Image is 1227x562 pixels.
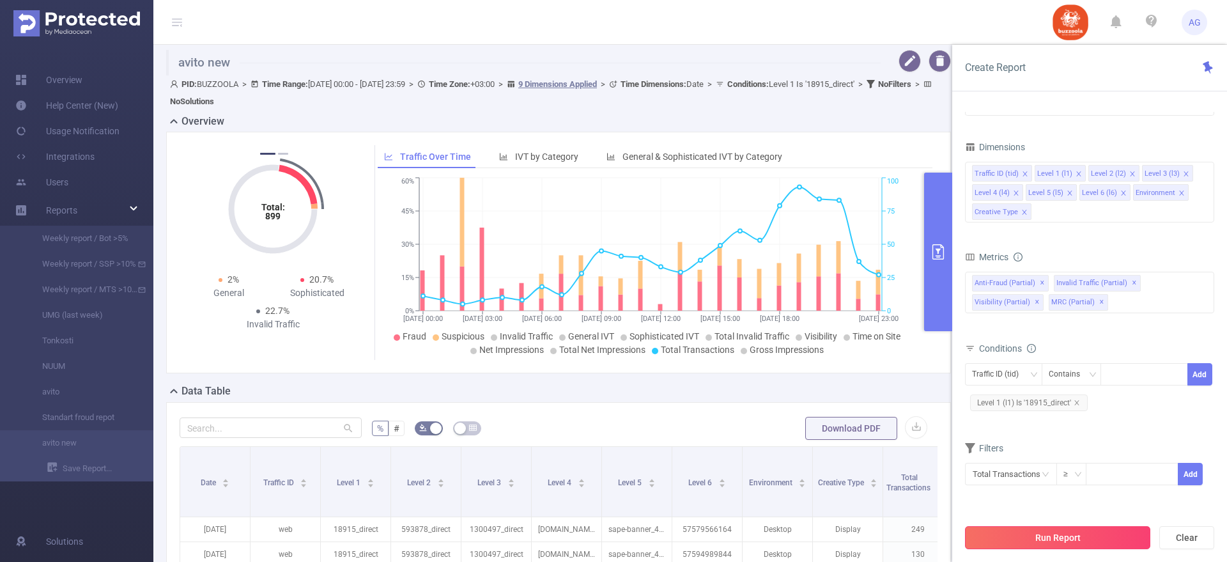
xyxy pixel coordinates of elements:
a: Weekly report / MTS >10% [26,277,138,302]
i: icon: caret-up [718,477,725,481]
span: Date [201,478,218,487]
span: > [597,79,609,89]
p: [DATE] [180,517,250,542]
i: icon: info-circle [1027,344,1036,353]
i: icon: caret-up [437,477,444,481]
tspan: [DATE] 23:00 [859,315,899,323]
tspan: 15% [401,274,414,282]
span: 20.7% [309,274,334,285]
span: Traffic ID [263,478,296,487]
i: icon: close [1022,171,1028,178]
span: Total Transactions [661,345,734,355]
button: Run Report [965,526,1150,549]
span: ✕ [1132,276,1137,291]
tspan: 75 [887,207,895,215]
i: icon: info-circle [1014,253,1022,261]
tspan: 30% [401,240,414,249]
h1: avito new [166,50,881,75]
span: Create Report [965,61,1026,74]
tspan: 60% [401,178,414,186]
a: Overview [15,67,82,93]
i: icon: caret-down [507,482,514,486]
span: IVT by Category [515,152,578,162]
li: Traffic ID (tid) [972,165,1032,182]
span: ✕ [1040,276,1045,291]
a: Users [15,169,68,195]
span: Level 1 (l1) Is '18915_direct' [970,394,1088,411]
span: Level 5 [618,478,644,487]
p: [DOMAIN_NAME] [532,517,601,542]
i: icon: caret-down [367,482,374,486]
a: Reports [46,198,77,223]
a: Help Center (New) [15,93,118,118]
p: 18915_direct [321,517,390,542]
i: icon: line-chart [384,152,393,161]
p: Desktop [743,517,812,542]
button: Add [1187,363,1212,386]
span: Level 1 [337,478,362,487]
tspan: 50 [887,240,895,249]
h2: Overview [181,114,224,129]
i: icon: table [469,424,477,432]
span: Gross Impressions [750,345,824,355]
div: Level 6 (l6) [1082,185,1117,201]
p: web [251,517,320,542]
p: Display [813,517,883,542]
div: Sort [507,477,515,485]
span: Total Net Impressions [559,345,645,355]
tspan: [DATE] 03:00 [463,315,502,323]
span: Invalid Traffic (partial) [1054,275,1141,292]
tspan: 100 [887,178,899,186]
a: Weekly report / Bot >5% [26,226,138,251]
li: Level 1 (l1) [1035,165,1086,182]
i: icon: close [1021,209,1028,217]
li: Level 2 (l2) [1088,165,1139,182]
tspan: [DATE] 00:00 [403,315,443,323]
button: 2 [278,153,288,155]
i: icon: caret-down [648,482,655,486]
p: sape-banner_47580310730 [602,517,672,542]
span: > [854,79,867,89]
span: > [911,79,923,89]
p: 1300497_direct [461,517,531,542]
span: Sophisticated IVT [629,331,699,341]
b: Conditions : [727,79,769,89]
div: General [185,286,273,300]
span: AG [1189,10,1201,35]
div: Sort [870,477,877,485]
tspan: 25 [887,274,895,282]
i: icon: close [1178,190,1185,198]
div: Sort [300,477,307,485]
button: Clear [1159,526,1214,549]
i: icon: close [1129,171,1136,178]
div: Sort [798,477,806,485]
span: Fraud [403,331,426,341]
span: Anti-Fraud (partial) [972,275,1049,292]
li: Level 6 (l6) [1079,184,1131,201]
i: icon: bar-chart [606,152,615,161]
div: Traffic ID (tid) [972,364,1028,385]
span: > [405,79,417,89]
tspan: [DATE] 15:00 [700,315,740,323]
li: Environment [1133,184,1189,201]
i: icon: close [1183,171,1189,178]
b: Time Dimensions : [621,79,686,89]
i: icon: caret-down [222,482,229,486]
b: PID: [181,79,197,89]
i: icon: caret-up [507,477,514,481]
tspan: Total: [261,202,285,212]
div: Sort [648,477,656,485]
a: UMG (last week) [26,302,138,328]
i: icon: down [1089,371,1097,380]
div: Level 4 (l4) [975,185,1010,201]
a: NUUM [26,354,138,379]
span: Visibility [805,331,837,341]
div: ≥ [1063,464,1077,485]
span: Environment [749,478,794,487]
i: icon: close [1076,171,1082,178]
span: Level 4 [548,478,573,487]
span: Time on Site [853,331,900,341]
div: Sort [437,477,445,485]
div: Sort [718,477,726,485]
div: Sort [367,477,374,485]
